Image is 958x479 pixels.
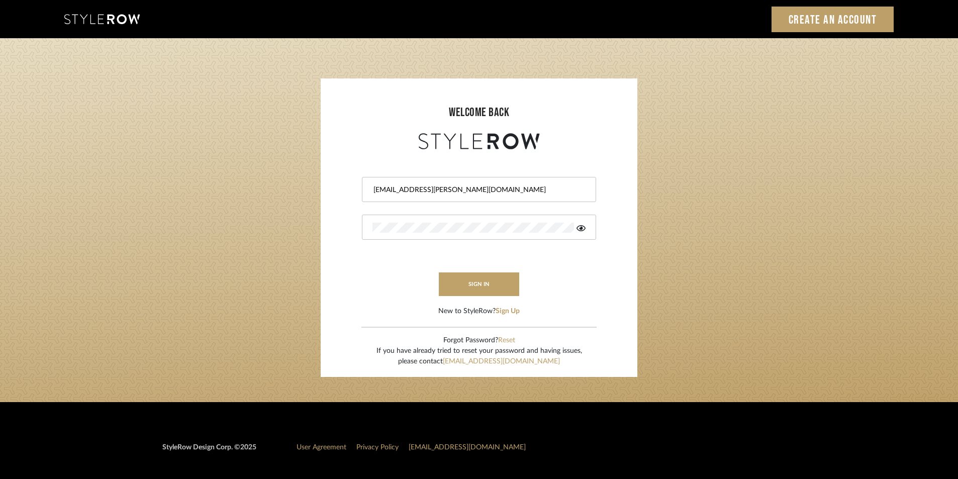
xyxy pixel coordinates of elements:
[376,346,582,367] div: If you have already tried to reset your password and having issues, please contact
[372,185,583,195] input: Email Address
[772,7,894,32] a: Create an Account
[409,444,526,451] a: [EMAIL_ADDRESS][DOMAIN_NAME]
[297,444,346,451] a: User Agreement
[498,335,515,346] button: Reset
[331,104,627,122] div: welcome back
[376,335,582,346] div: Forgot Password?
[356,444,399,451] a: Privacy Policy
[438,306,520,317] div: New to StyleRow?
[443,358,560,365] a: [EMAIL_ADDRESS][DOMAIN_NAME]
[162,442,256,461] div: StyleRow Design Corp. ©2025
[496,306,520,317] button: Sign Up
[439,272,519,296] button: sign in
